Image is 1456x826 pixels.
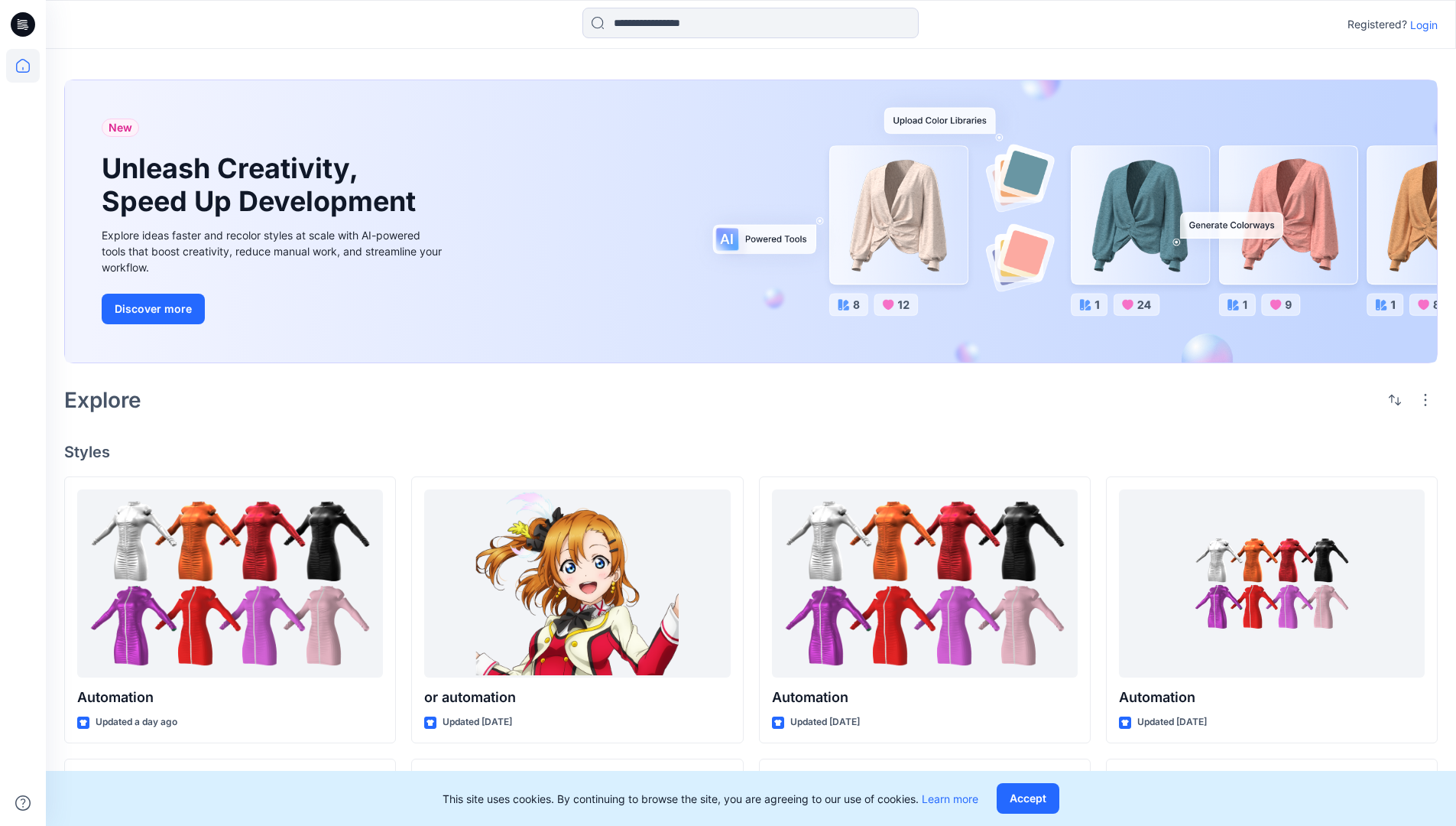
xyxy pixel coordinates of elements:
[64,443,1438,461] h4: Styles
[443,714,512,730] p: Updated [DATE]
[1137,714,1207,730] p: Updated [DATE]
[443,791,978,807] p: This site uses cookies. By continuing to browse the site, you are agreeing to our use of cookies.
[1119,687,1425,708] p: Automation
[424,687,730,708] p: or automation
[102,294,205,324] button: Discover more
[1347,15,1407,34] p: Registered?
[102,294,446,324] a: Discover more
[772,489,1078,678] a: Automation
[424,489,730,678] a: or automation
[77,489,383,678] a: Automation
[997,783,1059,814] button: Accept
[64,388,141,412] h2: Explore
[102,227,446,275] div: Explore ideas faster and recolor styles at scale with AI-powered tools that boost creativity, red...
[1410,17,1438,33] p: Login
[77,687,383,708] p: Automation
[772,687,1078,708] p: Automation
[96,714,177,730] p: Updated a day ago
[790,714,860,730] p: Updated [DATE]
[102,152,423,218] h1: Unleash Creativity, Speed Up Development
[922,792,978,805] a: Learn more
[109,119,132,137] span: New
[1119,489,1425,678] a: Automation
